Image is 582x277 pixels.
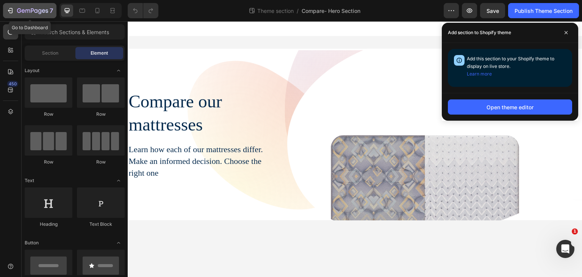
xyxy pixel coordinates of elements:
div: Row [77,111,125,118]
div: Heading [25,221,72,228]
span: Text [25,177,34,184]
div: Open theme editor [487,103,533,111]
span: Add this section to your Shopify theme to display on live store. [467,56,554,77]
span: Button [25,239,39,246]
span: Save [487,8,499,14]
span: Compare- Hero Section [302,7,360,15]
span: Theme section [256,7,295,15]
span: Toggle open [113,237,125,249]
div: Text Block [77,221,125,228]
div: Row [77,159,125,165]
button: Save [480,3,505,18]
iframe: Intercom live chat [556,240,574,258]
img: gempages_585538132884063037-7a7362e2-1078-47ff-a8a6-3133d7ef3a57.png [160,11,455,215]
div: Undo/Redo [128,3,158,18]
button: Publish Theme Section [508,3,579,18]
div: Publish Theme Section [515,7,573,15]
span: Layout [25,67,39,74]
button: 7 [3,3,56,18]
input: Search Sections & Elements [25,24,125,39]
span: Section [42,50,58,57]
p: Add section to Shopify theme [448,29,511,36]
span: Toggle open [113,65,125,77]
span: 1 [572,228,578,235]
iframe: Design area [128,21,582,277]
div: 450 [7,81,18,87]
span: Element [91,50,108,57]
button: Open theme editor [448,99,572,115]
button: Learn more [467,70,492,78]
p: 7 [50,6,53,15]
div: Row [25,111,72,118]
span: / [297,7,299,15]
div: Row [25,159,72,165]
span: Toggle open [113,175,125,187]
